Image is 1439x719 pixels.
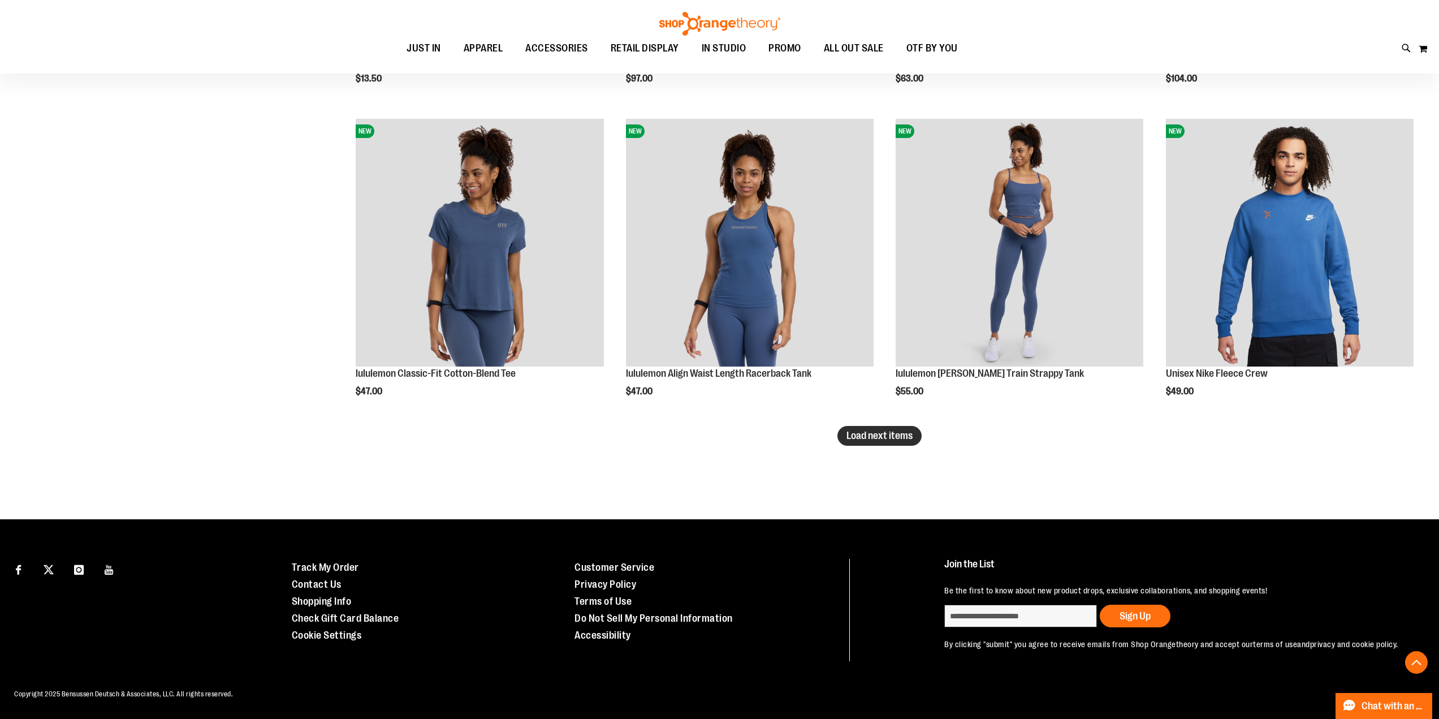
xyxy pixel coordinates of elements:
a: Privacy Policy [574,579,636,590]
span: NEW [626,124,645,138]
span: $63.00 [896,74,925,84]
div: product [350,113,609,425]
a: lululemon Classic-Fit Cotton-Blend TeeNEW [356,119,603,368]
img: Unisex Nike Fleece Crew [1166,119,1414,367]
span: NEW [356,124,374,138]
a: lululemon Wunder Train Strappy TankNEW [896,119,1143,368]
span: NEW [1166,124,1185,138]
span: $97.00 [626,74,654,84]
a: Customer Service [574,562,654,573]
img: lululemon Wunder Train Strappy Tank [896,119,1143,367]
span: Load next items [846,430,913,441]
span: JUST IN [407,36,441,61]
img: lululemon Classic-Fit Cotton-Blend Tee [356,119,603,367]
button: Sign Up [1100,605,1170,627]
h4: Join the List [944,559,1407,580]
input: enter email [944,605,1097,627]
span: IN STUDIO [702,36,746,61]
a: Visit our Youtube page [100,559,119,579]
span: Copyright 2025 Bensussen Deutsch & Associates, LLC. All rights reserved. [14,690,233,698]
img: Twitter [44,565,54,575]
div: product [1160,113,1419,425]
span: $47.00 [626,386,654,397]
p: By clicking "submit" you agree to receive emails from Shop Orangetheory and accept our and [944,639,1407,650]
span: $47.00 [356,386,384,397]
div: product [890,113,1149,425]
span: ACCESSORIES [525,36,588,61]
a: terms of use [1253,640,1297,649]
img: lululemon Align Waist Length Racerback Tank [626,119,874,367]
a: Track My Order [292,562,359,573]
button: Chat with an Expert [1336,693,1433,719]
span: OTF BY YOU [906,36,958,61]
span: Chat with an Expert [1362,701,1425,712]
span: $55.00 [896,386,925,397]
p: Be the first to know about new product drops, exclusive collaborations, and shopping events! [944,585,1407,596]
span: PROMO [768,36,801,61]
span: NEW [896,124,914,138]
button: Back To Top [1405,651,1428,674]
a: lululemon Classic-Fit Cotton-Blend Tee [356,368,516,379]
a: Cookie Settings [292,630,362,641]
span: Sign Up [1120,610,1151,622]
a: Accessibility [574,630,631,641]
a: Do Not Sell My Personal Information [574,613,733,624]
span: $49.00 [1166,386,1195,397]
button: Load next items [837,426,922,446]
a: lululemon [PERSON_NAME] Train Strappy Tank [896,368,1084,379]
img: Shop Orangetheory [658,12,782,36]
span: APPAREL [464,36,503,61]
span: ALL OUT SALE [824,36,884,61]
a: Visit our Facebook page [8,559,28,579]
a: Shopping Info [292,596,352,607]
span: $13.50 [356,74,383,84]
span: RETAIL DISPLAY [611,36,679,61]
a: Contact Us [292,579,342,590]
a: lululemon Align Waist Length Racerback Tank [626,368,811,379]
a: Check Gift Card Balance [292,613,399,624]
div: product [620,113,879,425]
span: $104.00 [1166,74,1199,84]
a: Terms of Use [574,596,632,607]
a: Unisex Nike Fleece Crew [1166,368,1268,379]
a: Unisex Nike Fleece CrewNEW [1166,119,1414,368]
a: Visit our Instagram page [69,559,89,579]
a: privacy and cookie policy. [1310,640,1398,649]
a: Visit our X page [39,559,59,579]
a: lululemon Align Waist Length Racerback TankNEW [626,119,874,368]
